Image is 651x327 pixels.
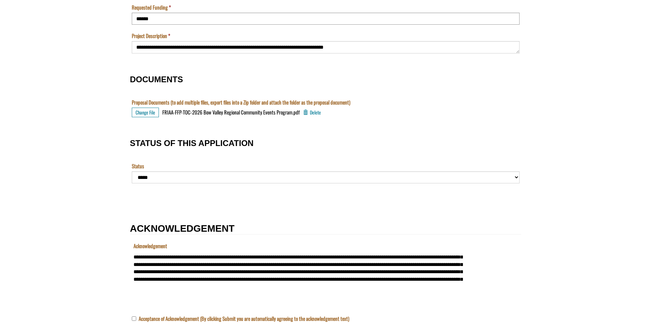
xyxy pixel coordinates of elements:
label: Acceptance of Acknowledgement (By clicking Submit you are automatically agreeing to the acknowled... [139,315,349,322]
label: Submissions Due Date [2,57,43,64]
button: Change File [132,108,159,117]
fieldset: STATUS OF THIS APPLICATION [130,132,521,191]
div: FRIAA-FFP-TOC-2026 Bow Valley Regional Community Events Program.pdf [162,109,300,116]
input: Program is a required field. [2,9,331,21]
h3: DOCUMENTS [130,75,521,84]
h2: ACKNOWLEDGEMENT [130,223,521,234]
textarea: Acknowledgement [2,9,331,43]
input: Acceptance of Acknowledgement (By clicking Submit you are automatically agreeing to the acknowled... [132,316,136,321]
label: Requested Funding [132,4,171,11]
input: Name [2,38,331,50]
label: Proposal Documents (to add multiple files, export files into a Zip folder and attach the folder a... [132,99,350,106]
button: Delete [303,108,321,117]
label: The name of the custom entity. [2,28,15,36]
fieldset: DOCUMENTS [130,68,521,125]
textarea: Project Description [132,41,520,53]
fieldset: Section [130,198,521,209]
label: Project Description [132,32,170,39]
h3: STATUS OF THIS APPLICATION [130,139,521,148]
label: Status [132,162,144,170]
